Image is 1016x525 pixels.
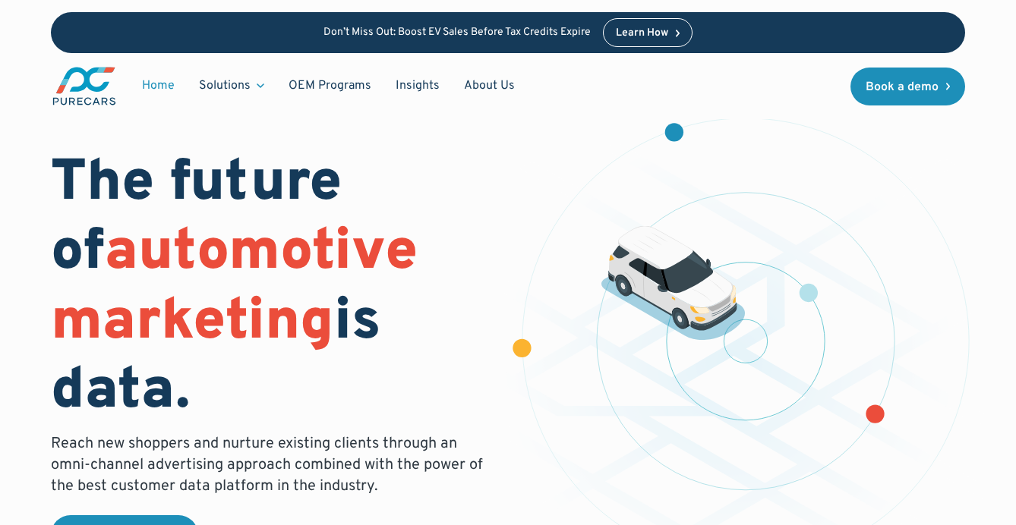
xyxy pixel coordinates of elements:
[199,77,251,94] div: Solutions
[323,27,591,39] p: Don’t Miss Out: Boost EV Sales Before Tax Credits Expire
[866,81,939,93] div: Book a demo
[616,28,668,39] div: Learn How
[51,217,418,359] span: automotive marketing
[383,71,452,100] a: Insights
[51,65,118,107] img: purecars logo
[601,226,746,341] img: illustration of a vehicle
[51,65,118,107] a: main
[452,71,527,100] a: About Us
[51,433,490,497] p: Reach new shoppers and nurture existing clients through an omni-channel advertising approach comb...
[130,71,187,100] a: Home
[51,150,490,427] h1: The future of is data.
[603,18,693,47] a: Learn How
[850,68,966,105] a: Book a demo
[187,71,276,100] div: Solutions
[276,71,383,100] a: OEM Programs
